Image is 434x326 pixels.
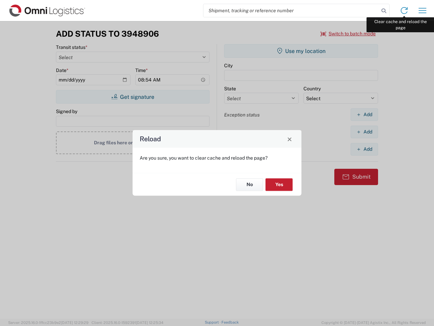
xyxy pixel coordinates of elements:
button: Close [285,134,294,144]
button: Yes [265,178,293,191]
input: Shipment, tracking or reference number [203,4,379,17]
h4: Reload [140,134,161,144]
p: Are you sure, you want to clear cache and reload the page? [140,155,294,161]
button: No [236,178,263,191]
